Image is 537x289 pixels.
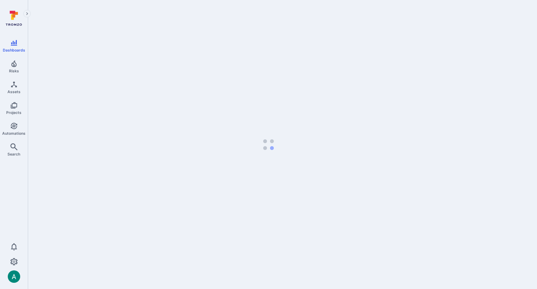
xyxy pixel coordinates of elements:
button: Expand navigation menu [23,10,31,17]
img: ACg8ocLSa5mPYBaXNx3eFu_EmspyJX0laNWN7cXOFirfQ7srZveEpg=s96-c [8,270,20,283]
i: Expand navigation menu [25,11,29,16]
span: Projects [6,110,21,115]
span: Automations [2,131,25,136]
div: Arjan Dehar [8,270,20,283]
span: Dashboards [3,48,25,52]
span: Assets [7,89,21,94]
span: Risks [9,69,19,73]
span: Search [7,152,20,156]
